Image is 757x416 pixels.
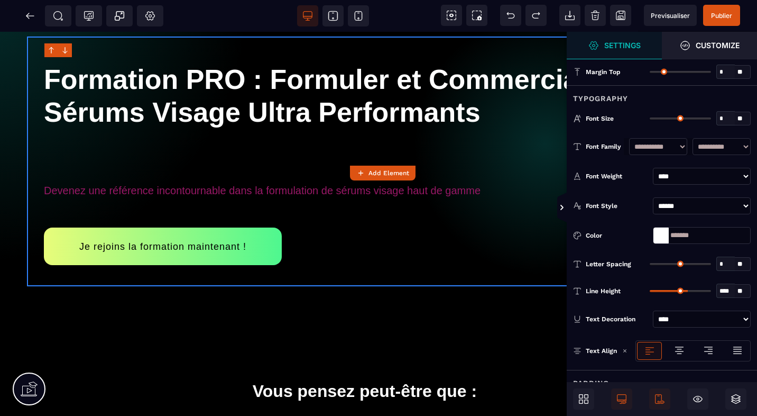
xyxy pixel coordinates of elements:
[711,12,732,20] span: Publier
[586,114,614,123] span: Font Size
[53,11,63,21] span: SEO
[466,5,487,26] span: Screenshot
[114,11,125,21] span: Popup
[586,230,649,241] div: Color
[586,68,621,76] span: Margin Top
[586,141,624,152] div: Font Family
[84,11,94,21] span: Tracking
[44,150,721,180] text: Devenez une référence incontournable dans la formulation de sérums visage haut de gamme
[586,287,621,295] span: Line Height
[145,11,155,21] span: Setting Body
[696,41,740,49] strong: Customize
[573,346,617,356] p: Text Align
[687,388,708,410] span: Hide/Show Block
[567,32,662,59] span: Settings
[622,348,627,354] img: loading
[604,41,641,49] strong: Settings
[662,32,757,59] span: Open Style Manager
[649,388,670,410] span: Mobile Only
[586,171,649,182] div: Font Weight
[44,196,282,233] button: Je rejoins la formation maintenant !
[567,370,757,390] div: Padding
[34,345,695,375] h1: Vous pensez peut-être que :
[573,388,594,410] span: Open Blocks
[350,166,416,180] button: Add Element
[725,388,746,410] span: Open Layers
[586,260,631,268] span: Letter Spacing
[586,314,649,324] div: Text Decoration
[368,169,409,177] strong: Add Element
[567,85,757,105] div: Typography
[651,12,690,20] span: Previsualiser
[644,5,697,26] span: Preview
[586,201,649,211] div: Font Style
[44,26,721,135] h1: Formation PRO : Formuler et Commercialiser des Sérums Visage Ultra Performants
[611,388,632,410] span: Desktop Only
[441,5,462,26] span: View components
